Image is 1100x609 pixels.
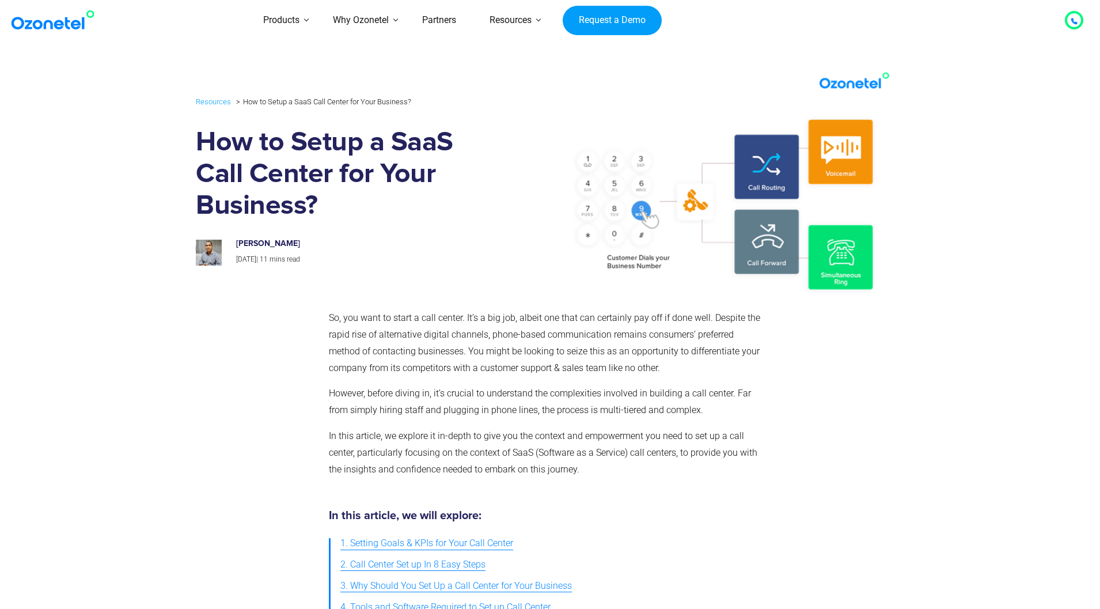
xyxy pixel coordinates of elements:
span: [DATE] [236,255,256,263]
img: prashanth-kancherla_avatar-200x200.jpeg [196,240,222,266]
span: So, you want to start a call center. It’s a big job, albeit one that can certainly pay off if don... [329,312,760,373]
span: mins read [270,255,300,263]
p: | [236,254,479,266]
a: Resources [196,95,231,108]
span: 2. Call Center Set up In 8 Easy Steps [340,557,485,573]
a: 2. Call Center Set up In 8 Easy Steps [340,554,485,576]
span: 1. Setting Goals & KPIs for Your Call Center [340,535,513,552]
span: 11 [260,255,268,263]
span: In this article, we explore it in-depth to give you the context and empowerment you need to set u... [329,430,757,475]
a: 3. Why Should You Set Up a Call Center for Your Business [340,576,572,597]
h1: How to Setup a SaaS Call Center for Your Business? [196,127,491,222]
h6: [PERSON_NAME] [236,239,479,249]
a: Request a Demo [563,6,661,36]
li: How to Setup a SaaS Call Center for Your Business? [233,94,411,109]
span: 3. Why Should You Set Up a Call Center for Your Business [340,578,572,595]
a: 1. Setting Goals & KPIs for Your Call Center [340,533,513,554]
span: However, before diving in, it’s crucial to understand the complexities involved in building a cal... [329,388,751,415]
h5: In this article, we will explore: [329,510,766,521]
